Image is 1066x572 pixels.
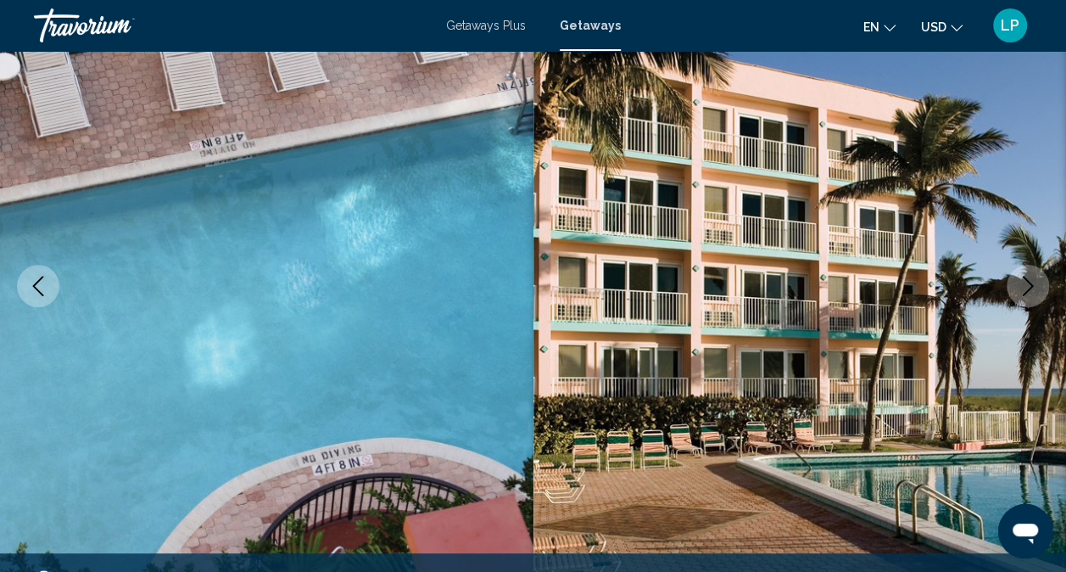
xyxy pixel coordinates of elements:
[34,8,429,42] a: Travorium
[921,14,963,39] button: Change currency
[998,504,1052,558] iframe: Button to launch messaging window
[17,265,59,307] button: Previous image
[863,20,879,34] span: en
[988,8,1032,43] button: User Menu
[921,20,946,34] span: USD
[1001,17,1019,34] span: LP
[446,19,526,32] a: Getaways Plus
[1007,265,1049,307] button: Next image
[560,19,621,32] a: Getaways
[863,14,896,39] button: Change language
